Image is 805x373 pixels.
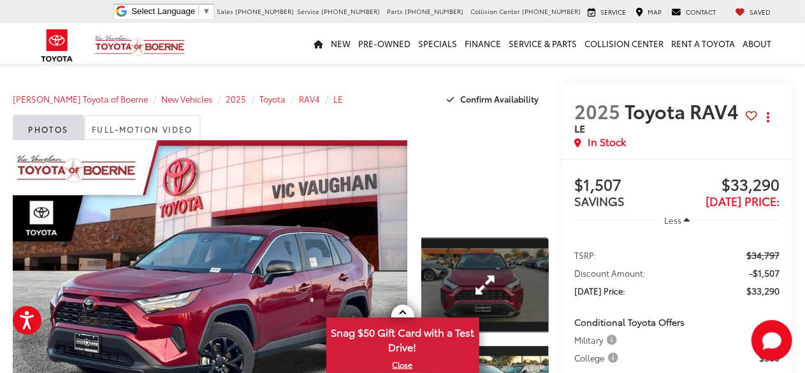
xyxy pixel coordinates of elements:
[328,23,355,64] a: New
[298,6,320,16] span: Service
[259,93,286,105] a: Toyota
[601,7,627,17] span: Service
[732,7,774,17] a: My Saved Vehicles
[746,249,780,261] span: $34,797
[574,249,597,261] span: TSRP:
[421,237,549,333] a: Expand Photo 1
[625,97,743,124] span: Toyota RAV4
[664,214,681,226] span: Less
[706,193,780,209] span: [DATE] Price:
[310,23,328,64] a: Home
[668,23,739,64] a: Rent a Toyota
[686,7,716,17] span: Contact
[405,6,464,16] span: [PHONE_NUMBER]
[751,320,792,361] button: Toggle Chat Window
[658,208,696,231] button: Less
[13,115,84,140] a: Photos
[574,97,620,124] span: 2025
[322,6,381,16] span: [PHONE_NUMBER]
[746,284,780,297] span: $33,290
[574,176,677,195] span: $1,507
[677,176,780,195] span: $33,290
[574,351,621,364] span: College
[633,7,665,17] a: Map
[574,316,685,328] span: Conditional Toyota Offers
[460,93,539,105] span: Confirm Availability
[739,23,776,64] a: About
[750,7,771,17] span: Saved
[574,284,625,297] span: [DATE] Price:
[355,23,415,64] a: Pre-Owned
[388,6,403,16] span: Parts
[751,320,792,361] svg: Start Chat
[131,6,195,16] span: Select Language
[94,34,185,57] img: Vic Vaughan Toyota of Boerne
[131,6,210,16] a: Select Language​
[767,112,769,122] span: dropdown dots
[333,93,343,105] a: LE
[574,351,623,364] button: College
[202,6,210,16] span: ▼
[523,6,581,16] span: [PHONE_NUMBER]
[161,93,212,105] a: New Vehicles
[757,106,780,128] button: Actions
[585,7,630,17] a: Service
[588,135,626,149] span: In Stock
[13,93,148,105] a: [PERSON_NAME] Toyota of Boerne
[574,121,585,135] span: LE
[299,93,320,105] a: RAV4
[421,140,549,225] div: View Full-Motion Video
[574,267,646,279] span: Discount Amount:
[217,6,234,16] span: Sales
[33,25,81,66] img: Toyota
[328,319,478,358] span: Snag $50 Gift Card with a Test Drive!
[574,193,625,209] span: SAVINGS
[84,115,201,140] a: Full-Motion Video
[648,7,662,17] span: Map
[505,23,581,64] a: Service & Parts: Opens in a new tab
[461,23,505,64] a: Finance
[574,333,621,346] button: Military
[236,6,294,16] span: [PHONE_NUMBER]
[415,23,461,64] a: Specials
[581,23,668,64] a: Collision Center
[226,93,246,105] a: 2025
[749,267,780,279] span: -$1,507
[574,333,620,346] span: Military
[669,7,720,17] a: Contact
[471,6,521,16] span: Collision Center
[198,6,199,16] span: ​
[440,88,549,110] button: Confirm Availability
